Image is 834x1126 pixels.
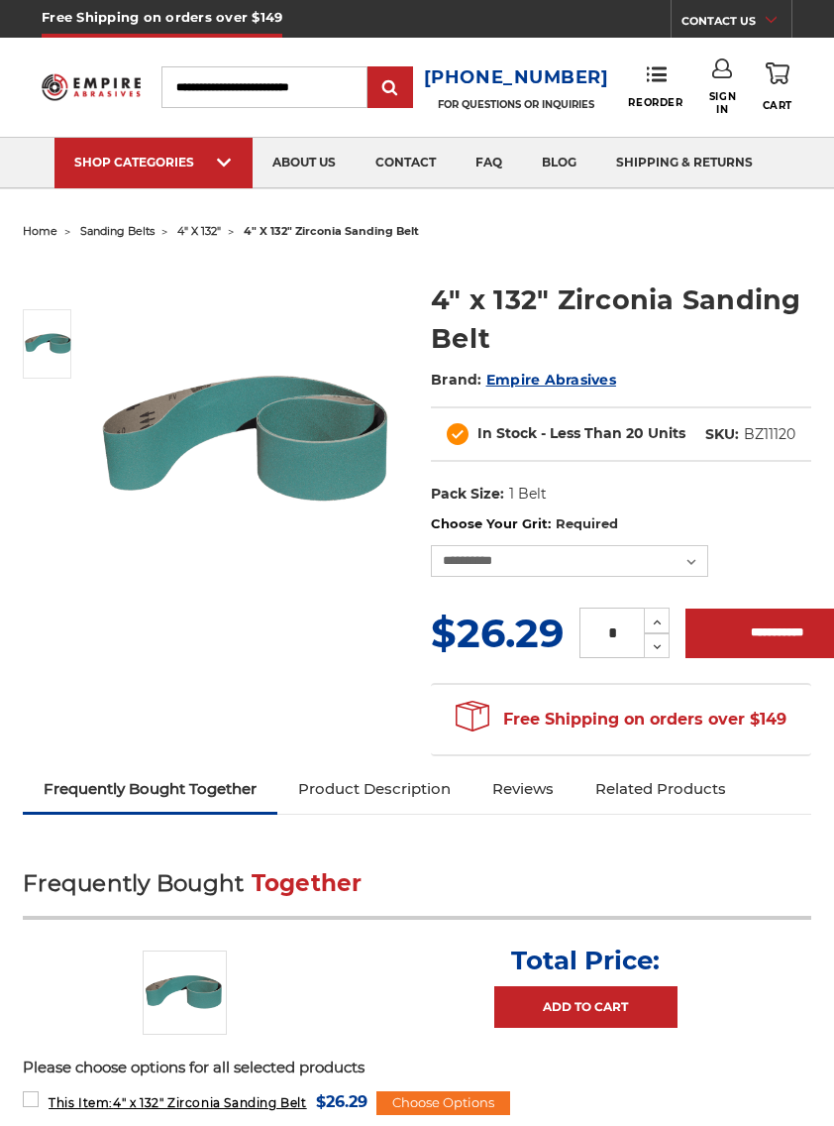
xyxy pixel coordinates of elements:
a: shipping & returns [596,138,773,188]
a: Cart [763,58,792,115]
input: Submit [370,68,410,108]
img: Empire Abrasives [42,67,141,106]
span: $26.29 [431,609,564,657]
img: 4" x 132" Zirconia Sanding Belt [24,319,73,369]
a: Add to Cart [494,986,678,1028]
span: Cart [763,99,792,112]
span: Brand: [431,371,482,389]
a: Reviews [471,767,574,811]
a: faq [456,138,522,188]
label: Choose Your Grit: [431,514,811,534]
a: 4" x 132" [177,224,221,238]
dt: SKU: [705,424,739,445]
img: 4" x 132" Zirconia Sanding Belt [143,951,227,1035]
span: $26.29 [316,1088,367,1115]
span: Free Shipping on orders over $149 [456,700,786,739]
span: In Stock [477,424,537,442]
a: sanding belts [80,224,155,238]
a: about us [253,138,356,188]
a: blog [522,138,596,188]
a: home [23,224,57,238]
p: Total Price: [511,945,660,976]
dt: Pack Size: [431,484,504,505]
span: Reorder [628,96,682,109]
h1: 4" x 132" Zirconia Sanding Belt [431,281,811,358]
a: Frequently Bought Together [23,767,277,811]
a: Related Products [574,767,747,811]
span: Units [648,424,685,442]
span: - Less Than [541,424,622,442]
div: Choose Options [376,1091,510,1115]
a: CONTACT US [681,10,791,38]
img: 4" x 132" Zirconia Sanding Belt [95,286,403,595]
p: FOR QUESTIONS OR INQUIRIES [424,98,609,111]
div: SHOP CATEGORIES [74,155,233,169]
small: Required [556,515,618,531]
p: Please choose options for all selected products [23,1057,811,1079]
strong: This Item: [49,1095,113,1110]
span: Frequently Bought [23,869,244,897]
a: Empire Abrasives [486,371,616,389]
a: [PHONE_NUMBER] [424,63,609,92]
a: Product Description [277,767,471,811]
span: 20 [626,424,644,442]
a: Reorder [628,65,682,108]
dd: 1 Belt [509,484,547,505]
dd: BZ11120 [744,424,795,445]
span: Together [252,869,363,897]
span: 4" x 132" zirconia sanding belt [244,224,419,238]
a: contact [356,138,456,188]
span: Sign In [709,90,736,116]
span: 4" x 132" Zirconia Sanding Belt [49,1095,307,1110]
